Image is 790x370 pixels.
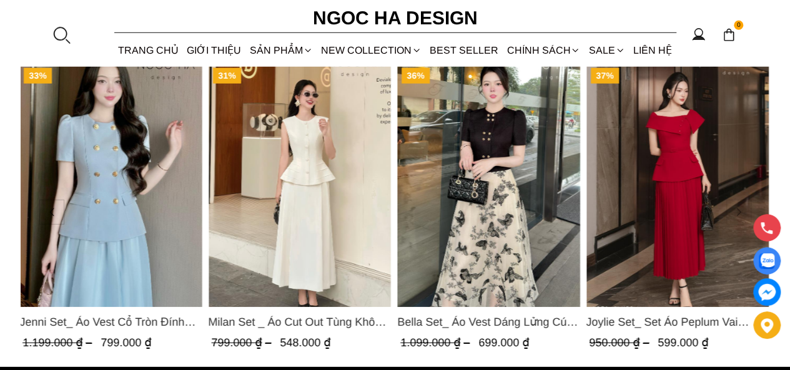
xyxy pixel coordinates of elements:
[397,313,580,331] a: Link to Bella Set_ Áo Vest Dáng Lửng Cúc Đồng, Chân Váy Họa Tiết Bướm A990+CV121
[426,34,503,67] a: BEST SELLER
[478,336,529,349] span: 699.000 ₫
[759,253,774,269] img: Display image
[22,336,95,349] span: 1.199.000 ₫
[658,336,708,349] span: 599.000 ₫
[629,34,676,67] a: LIÊN HỆ
[19,313,202,331] span: Jenni Set_ Áo Vest Cổ Tròn Đính Cúc, Chân Váy Tơ Màu Xanh A1051+CV132
[114,34,183,67] a: TRANG CHỦ
[302,3,489,33] a: Ngoc Ha Design
[397,64,580,307] img: Bella Set_ Áo Vest Dáng Lửng Cúc Đồng, Chân Váy Họa Tiết Bướm A990+CV121
[586,313,769,331] span: Joylie Set_ Set Áo Peplum Vai Lệch, Chân Váy Dập Ly Màu Đỏ A956, CV120
[19,313,202,331] a: Link to Jenni Set_ Áo Vest Cổ Tròn Đính Cúc, Chân Váy Tơ Màu Xanh A1051+CV132
[586,64,769,307] a: Product image - Joylie Set_ Set Áo Peplum Vai Lệch, Chân Váy Dập Ly Màu Đỏ A956, CV120
[19,64,202,307] img: Jenni Set_ Áo Vest Cổ Tròn Đính Cúc, Chân Váy Tơ Màu Xanh A1051+CV132
[753,247,781,275] a: Display image
[317,34,425,67] a: NEW COLLECTION
[585,34,629,67] a: SALE
[753,278,781,306] a: messenger
[208,64,391,307] a: Product image - Milan Set _ Áo Cut Out Tùng Không Tay Kết Hợp Chân Váy Xếp Ly A1080+CV139
[503,34,585,67] div: Chính sách
[400,336,473,349] span: 1.099.000 ₫
[208,313,391,331] a: Link to Milan Set _ Áo Cut Out Tùng Không Tay Kết Hợp Chân Váy Xếp Ly A1080+CV139
[208,64,391,307] img: Milan Set _ Áo Cut Out Tùng Không Tay Kết Hợp Chân Váy Xếp Ly A1080+CV139
[211,336,274,349] span: 799.000 ₫
[734,21,744,31] span: 0
[397,64,580,307] a: Product image - Bella Set_ Áo Vest Dáng Lửng Cúc Đồng, Chân Váy Họa Tiết Bướm A990+CV121
[245,34,317,67] div: SẢN PHẨM
[586,64,769,307] img: Joylie Set_ Set Áo Peplum Vai Lệch, Chân Váy Dập Ly Màu Đỏ A956, CV120
[722,28,736,42] img: img-CART-ICON-ksit0nf1
[183,34,245,67] a: GIỚI THIỆU
[208,313,391,331] span: Milan Set _ Áo Cut Out Tùng Không Tay Kết Hợp Chân Váy Xếp Ly A1080+CV139
[397,313,580,331] span: Bella Set_ Áo Vest Dáng Lửng Cúc Đồng, Chân Váy Họa Tiết Bướm A990+CV121
[101,336,151,349] span: 799.000 ₫
[586,313,769,331] a: Link to Joylie Set_ Set Áo Peplum Vai Lệch, Chân Váy Dập Ly Màu Đỏ A956, CV120
[280,336,330,349] span: 548.000 ₫
[589,336,652,349] span: 950.000 ₫
[19,64,202,307] a: Product image - Jenni Set_ Áo Vest Cổ Tròn Đính Cúc, Chân Váy Tơ Màu Xanh A1051+CV132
